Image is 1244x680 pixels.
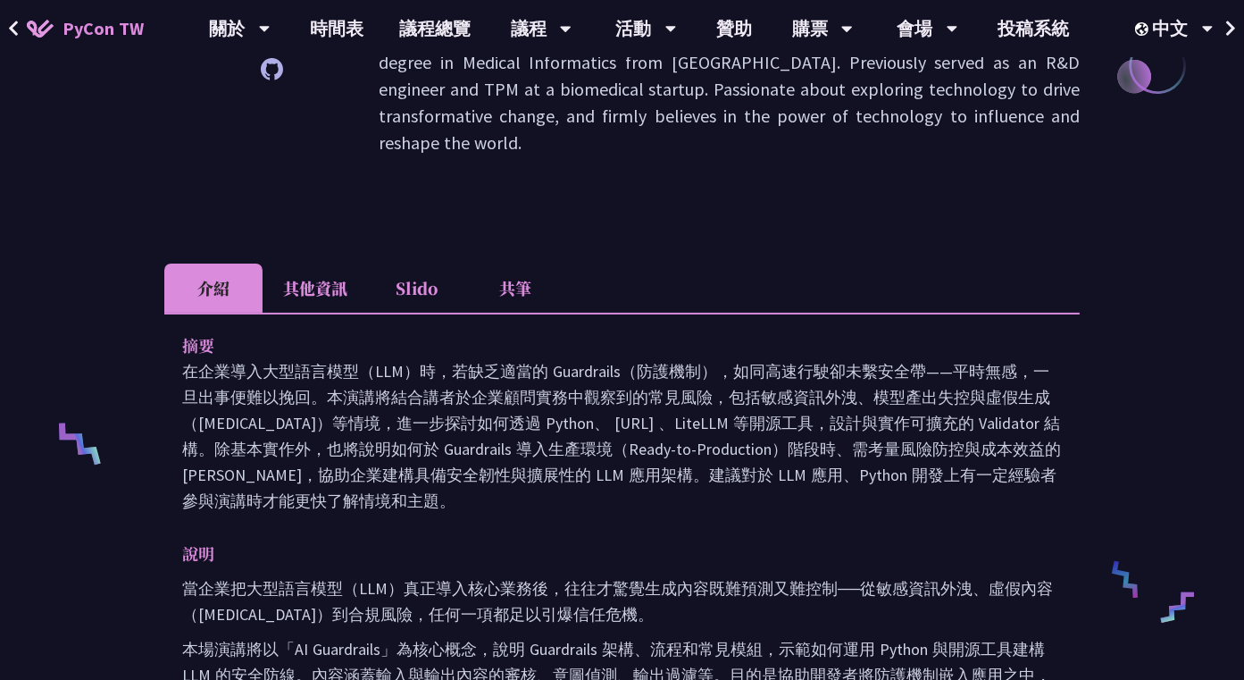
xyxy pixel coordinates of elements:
li: 共筆 [466,264,564,313]
p: 說明 [182,541,1026,567]
span: PyCon TW [63,15,144,42]
li: Slido [368,264,466,313]
li: 介紹 [164,264,263,313]
p: 摘要 [182,332,1026,358]
p: 當企業把大型語言模型（LLM）真正導入核心業務後，往往才驚覺生成內容既難預測又難控制──從敏感資訊外洩、虛假內容（[MEDICAL_DATA]）到合規風險，任何一項都足以引爆信任危機。 [182,575,1062,627]
img: Locale Icon [1135,22,1153,36]
li: 其他資訊 [263,264,368,313]
p: 在企業導入大型語言模型（LLM）時，若缺乏適當的 Guardrails（防護機制），如同高速行駛卻未繫安全帶——平時無感，一旦出事便難以挽回。本演講將結合講者於企業顧問實務中觀察到的常見風險，包... [182,358,1062,514]
img: Home icon of PyCon TW 2025 [27,20,54,38]
a: PyCon TW [9,6,162,51]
